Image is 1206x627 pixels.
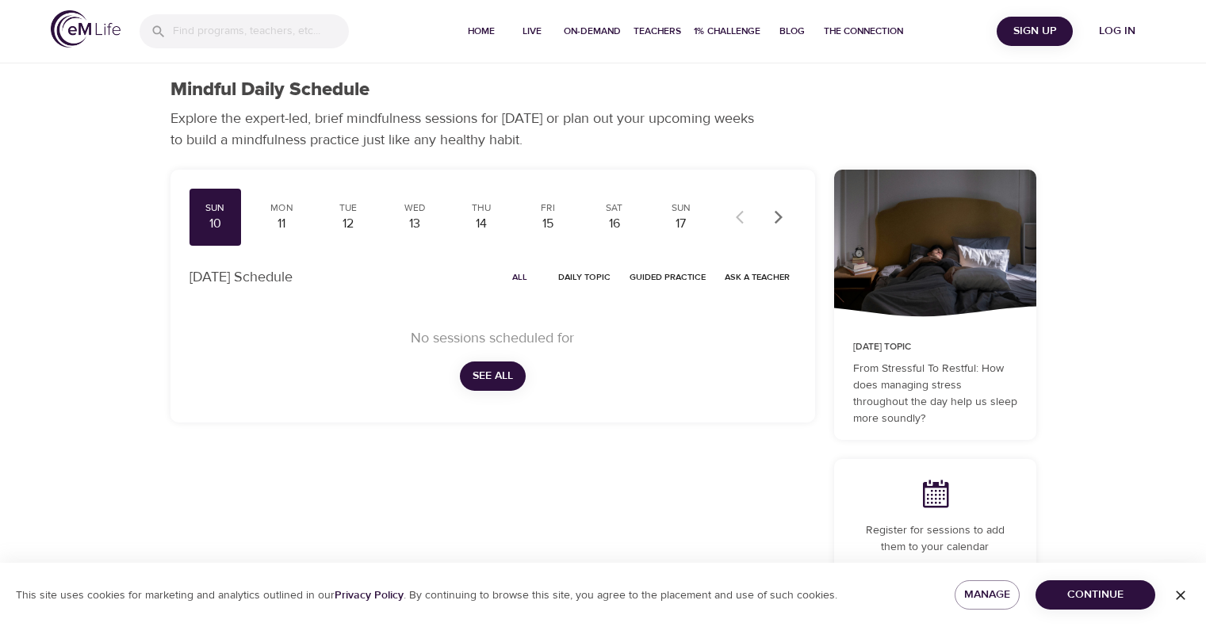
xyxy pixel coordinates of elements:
h1: Mindful Daily Schedule [170,78,369,101]
span: Guided Practice [630,270,706,285]
p: [DATE] Topic [853,340,1017,354]
span: The Connection [824,23,903,40]
button: Daily Topic [552,265,617,289]
p: Explore the expert-led, brief mindfulness sessions for [DATE] or plan out your upcoming weeks to ... [170,108,765,151]
span: Live [513,23,551,40]
span: Sign Up [1003,21,1066,41]
button: Log in [1079,17,1155,46]
div: 16 [595,215,634,233]
button: All [495,265,546,289]
div: 13 [395,215,435,233]
p: Register for sessions to add them to your calendar [853,522,1017,556]
div: 17 [661,215,701,233]
span: Manage [967,585,1008,605]
img: logo [51,10,121,48]
span: Teachers [634,23,681,40]
div: Sun [196,201,235,215]
span: All [501,270,539,285]
div: Fri [528,201,568,215]
span: Continue [1048,585,1143,605]
button: Ask a Teacher [718,265,796,289]
div: 11 [262,215,301,233]
div: 12 [328,215,368,233]
a: Privacy Policy [335,588,404,602]
div: Tue [328,201,368,215]
button: Continue [1036,580,1155,610]
div: 10 [196,215,235,233]
div: Mon [262,201,301,215]
span: Blog [773,23,811,40]
input: Find programs, teachers, etc... [173,14,349,48]
span: Log in [1085,21,1149,41]
span: On-Demand [564,23,621,40]
p: From Stressful To Restful: How does managing stress throughout the day help us sleep more soundly? [853,361,1017,427]
p: [DATE] Schedule [190,266,293,288]
span: 1% Challenge [694,23,760,40]
button: See All [460,361,526,391]
span: Daily Topic [558,270,611,285]
button: Guided Practice [623,265,712,289]
span: See All [473,366,513,386]
button: Sign Up [997,17,1073,46]
div: Sun [661,201,701,215]
div: Wed [395,201,435,215]
div: Thu [461,201,501,215]
span: Ask a Teacher [725,270,790,285]
button: Manage [955,580,1020,610]
div: 15 [528,215,568,233]
div: 14 [461,215,501,233]
p: No sessions scheduled for [209,327,777,349]
div: Sat [595,201,634,215]
span: Home [462,23,500,40]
